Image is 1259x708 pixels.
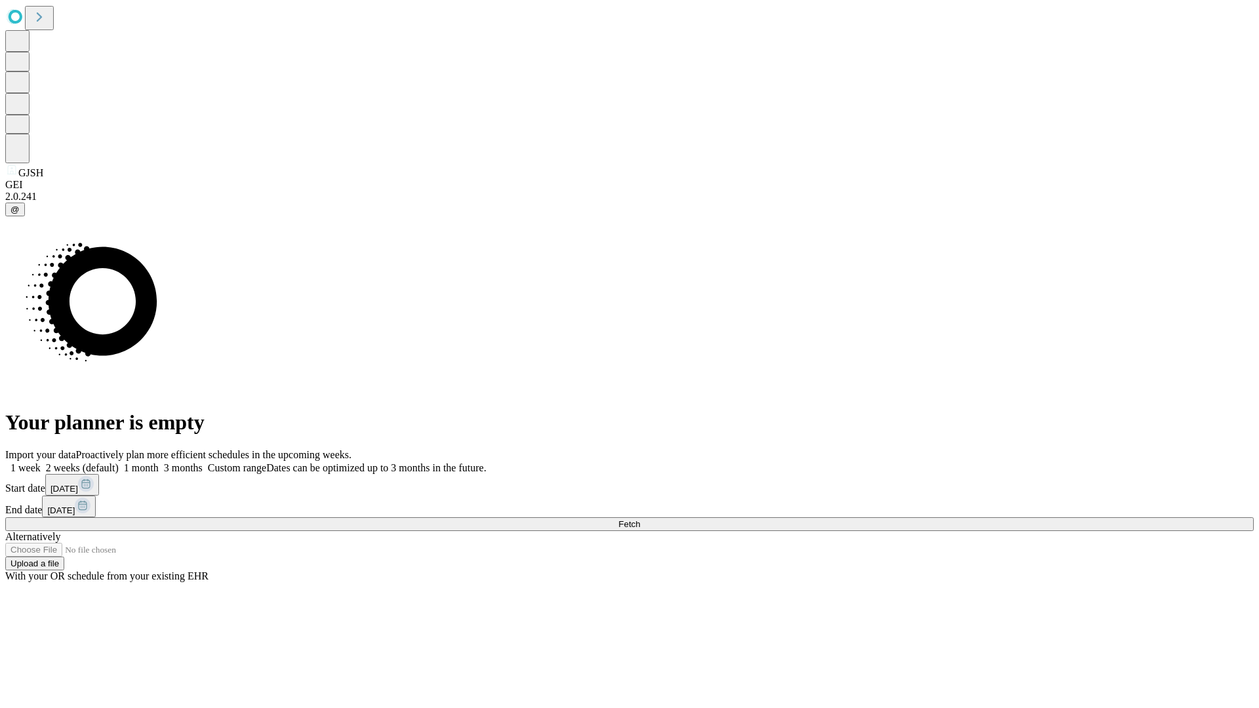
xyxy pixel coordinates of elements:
span: Import your data [5,449,76,460]
div: 2.0.241 [5,191,1254,203]
span: [DATE] [47,505,75,515]
button: @ [5,203,25,216]
div: Start date [5,474,1254,496]
span: 1 week [10,462,41,473]
span: Custom range [208,462,266,473]
span: Fetch [618,519,640,529]
span: With your OR schedule from your existing EHR [5,570,209,581]
button: Upload a file [5,557,64,570]
span: 2 weeks (default) [46,462,119,473]
span: Proactively plan more efficient schedules in the upcoming weeks. [76,449,351,460]
span: Alternatively [5,531,60,542]
button: Fetch [5,517,1254,531]
span: @ [10,205,20,214]
button: [DATE] [42,496,96,517]
span: [DATE] [50,484,78,494]
span: 3 months [164,462,203,473]
h1: Your planner is empty [5,410,1254,435]
div: GEI [5,179,1254,191]
button: [DATE] [45,474,99,496]
span: GJSH [18,167,43,178]
span: 1 month [124,462,159,473]
span: Dates can be optimized up to 3 months in the future. [266,462,486,473]
div: End date [5,496,1254,517]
